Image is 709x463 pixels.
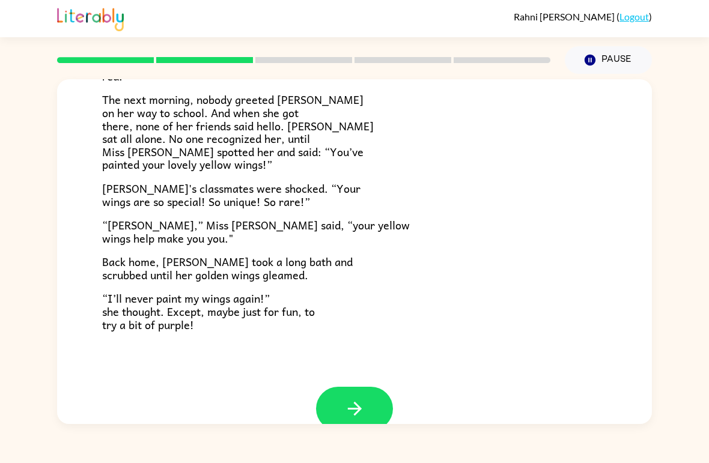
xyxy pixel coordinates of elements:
img: Literably [57,5,124,31]
span: [PERSON_NAME]'s classmates were shocked. “Your wings are so special! So unique! So rare!” [102,180,361,210]
span: “I’ll never paint my wings again!” she thought. Except, maybe just for fun, to try a bit of purple! [102,289,315,333]
span: “[PERSON_NAME],” Miss [PERSON_NAME] said, “your yellow wings help make you you." [102,216,410,247]
span: The next morning, nobody greeted [PERSON_NAME] on her way to school. And when she got there, none... [102,91,374,173]
button: Pause [565,46,652,74]
div: ( ) [514,11,652,22]
span: Rahni [PERSON_NAME] [514,11,616,22]
span: Back home, [PERSON_NAME] took a long bath and scrubbed until her golden wings gleamed. [102,253,353,283]
a: Logout [619,11,649,22]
